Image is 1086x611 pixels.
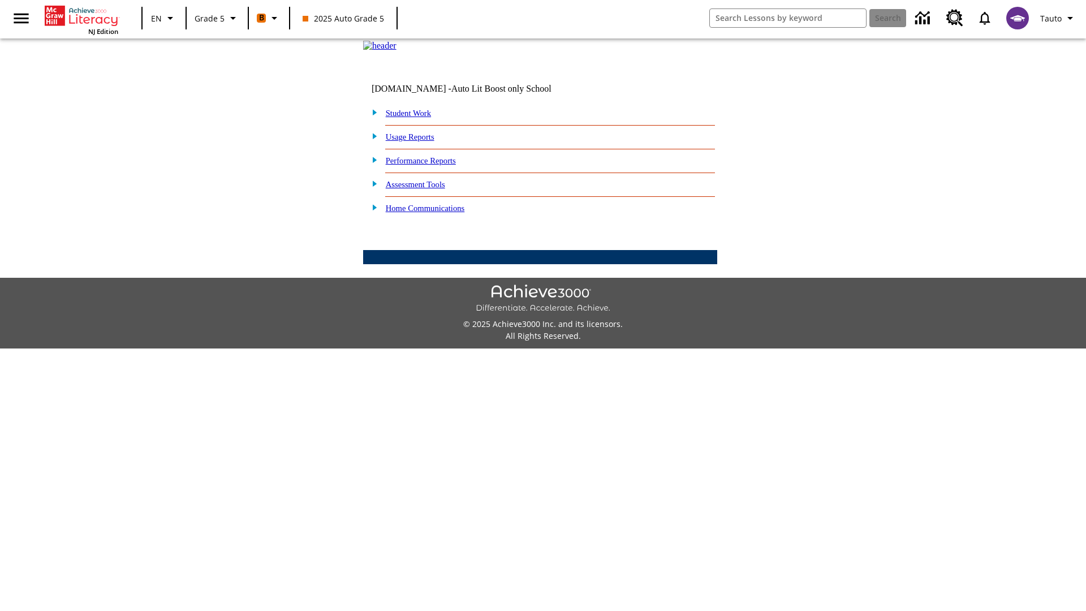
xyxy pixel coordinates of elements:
img: avatar image [1006,7,1029,29]
img: plus.gif [366,107,378,117]
img: plus.gif [366,202,378,212]
a: Usage Reports [386,132,434,141]
span: EN [151,12,162,24]
td: [DOMAIN_NAME] - [372,84,580,94]
span: Tauto [1040,12,1062,24]
a: Data Center [908,3,940,34]
a: Home Communications [386,204,465,213]
input: search field [710,9,866,27]
img: plus.gif [366,131,378,141]
a: Resource Center, Will open in new tab [940,3,970,33]
button: Boost Class color is orange. Change class color [252,8,286,28]
img: plus.gif [366,178,378,188]
button: Profile/Settings [1036,8,1081,28]
button: Open side menu [5,2,38,35]
span: Grade 5 [195,12,225,24]
span: 2025 Auto Grade 5 [303,12,384,24]
a: Notifications [970,3,999,33]
img: Achieve3000 Differentiate Accelerate Achieve [476,285,610,313]
button: Grade: Grade 5, Select a grade [190,8,244,28]
a: Student Work [386,109,431,118]
button: Select a new avatar [999,3,1036,33]
span: NJ Edition [88,27,118,36]
button: Language: EN, Select a language [146,8,182,28]
a: Performance Reports [386,156,456,165]
nobr: Auto Lit Boost only School [451,84,551,93]
img: plus.gif [366,154,378,165]
div: Home [45,3,118,36]
img: header [363,41,397,51]
span: B [259,11,264,25]
a: Assessment Tools [386,180,445,189]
